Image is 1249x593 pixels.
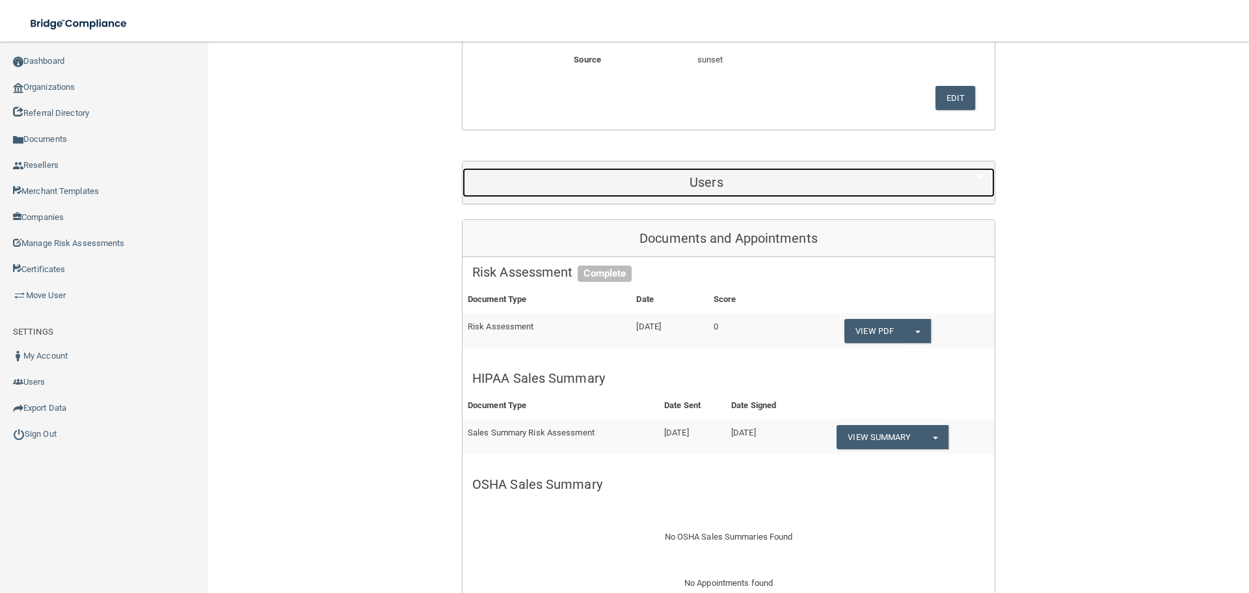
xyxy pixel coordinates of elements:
[463,419,659,454] td: Sales Summary Risk Assessment
[837,425,921,449] a: View Summary
[697,52,924,68] p: sunset
[708,286,781,313] th: Score
[13,377,23,387] img: icon-users.e205127d.png
[472,265,985,279] h5: Risk Assessment
[463,393,659,419] th: Document Type
[13,161,23,171] img: ic_reseller.de258add.png
[13,83,23,93] img: organization-icon.f8decf85.png
[20,10,139,37] img: bridge_compliance_login_screen.278c3ca4.svg
[472,168,985,197] a: Users
[726,419,805,454] td: [DATE]
[935,86,975,110] button: Edit
[463,514,995,560] div: No OSHA Sales Summaries Found
[472,371,985,385] h5: HIPAA Sales Summary
[13,403,23,413] img: icon-export.b9366987.png
[13,57,23,67] img: ic_dashboard_dark.d01f4a41.png
[463,286,631,313] th: Document Type
[631,286,708,313] th: Date
[844,319,904,343] a: View PDF
[659,419,726,454] td: [DATE]
[574,55,601,64] b: Source
[13,351,23,361] img: ic_user_dark.df1a06c3.png
[13,428,25,440] img: ic_power_dark.7ecde6b1.png
[472,477,985,491] h5: OSHA Sales Summary
[13,289,26,302] img: briefcase.64adab9b.png
[659,393,726,419] th: Date Sent
[708,313,781,348] td: 0
[578,266,632,283] span: Complete
[463,220,995,258] div: Documents and Appointments
[13,324,53,340] label: SETTINGS
[631,313,708,348] td: [DATE]
[13,135,23,145] img: icon-documents.8dae5593.png
[472,175,941,189] h5: Users
[463,313,631,348] td: Risk Assessment
[726,393,805,419] th: Date Signed
[1024,501,1233,553] iframe: Drift Widget Chat Controller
